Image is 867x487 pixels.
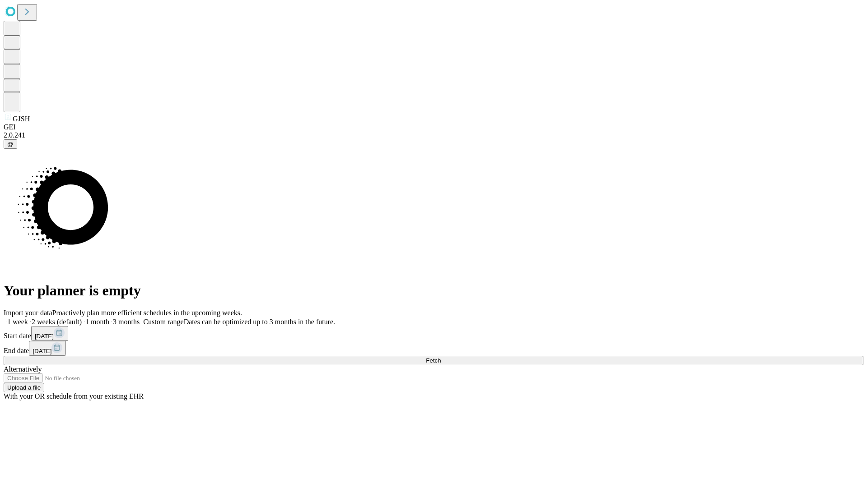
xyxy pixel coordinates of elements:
div: End date [4,341,863,356]
button: @ [4,139,17,149]
span: [DATE] [33,348,51,354]
h1: Your planner is empty [4,282,863,299]
button: [DATE] [31,326,68,341]
span: Custom range [143,318,183,326]
span: Fetch [426,357,441,364]
span: GJSH [13,115,30,123]
span: 1 week [7,318,28,326]
span: 2 weeks (default) [32,318,82,326]
div: GEI [4,123,863,131]
span: Import your data [4,309,52,317]
span: 1 month [85,318,109,326]
span: Proactively plan more efficient schedules in the upcoming weeks. [52,309,242,317]
div: Start date [4,326,863,341]
button: Fetch [4,356,863,365]
span: 3 months [113,318,140,326]
span: @ [7,141,14,147]
span: With your OR schedule from your existing EHR [4,392,144,400]
button: Upload a file [4,383,44,392]
span: Alternatively [4,365,42,373]
span: Dates can be optimized up to 3 months in the future. [184,318,335,326]
span: [DATE] [35,333,54,340]
button: [DATE] [29,341,66,356]
div: 2.0.241 [4,131,863,139]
